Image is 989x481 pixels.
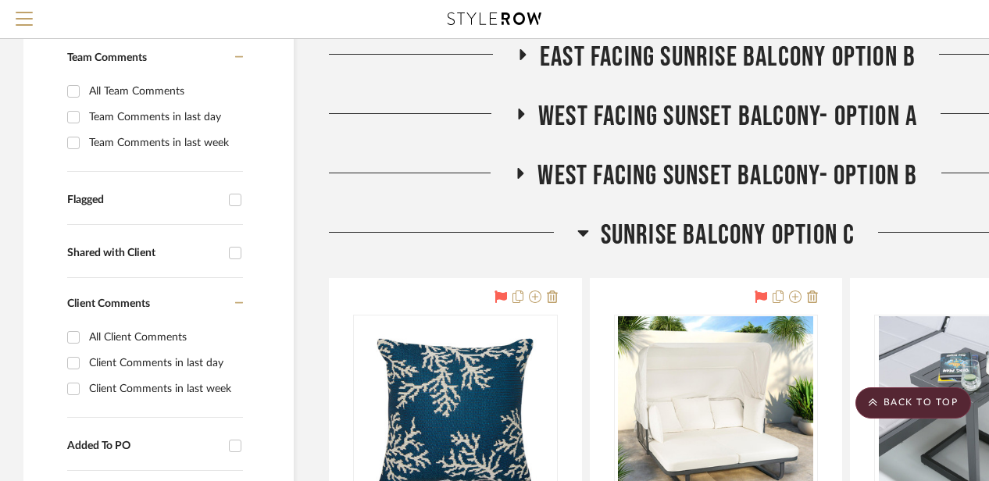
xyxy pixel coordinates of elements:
span: Sunrise Balcony Option C [601,219,855,252]
scroll-to-top-button: BACK TO TOP [855,387,971,419]
span: Team Comments [67,52,147,63]
span: West Facing Sunset Balcony- Option A [538,100,917,134]
div: Team Comments in last day [89,105,239,130]
div: Flagged [67,194,221,207]
div: All Client Comments [89,325,239,350]
div: Team Comments in last week [89,130,239,155]
span: Client Comments [67,298,150,309]
div: All Team Comments [89,79,239,104]
div: Shared with Client [67,247,221,260]
span: East Facing Sunrise Balcony Option B [540,41,916,74]
div: Client Comments in last day [89,351,239,376]
span: West Facing Sunset Balcony- Option B [537,159,917,193]
div: Client Comments in last week [89,376,239,401]
div: Added To PO [67,440,221,453]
